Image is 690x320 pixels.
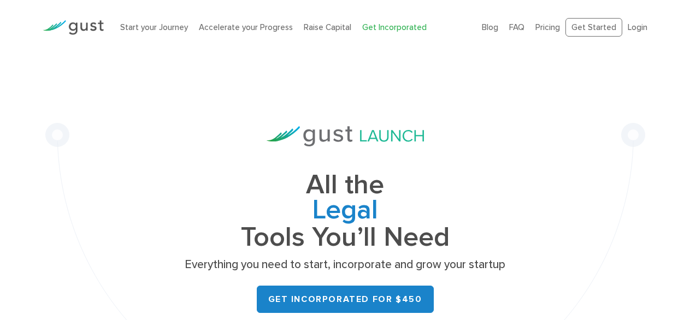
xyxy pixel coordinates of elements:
p: Everything you need to start, incorporate and grow your startup [181,257,509,272]
a: Blog [482,22,498,32]
span: Legal [181,198,509,225]
a: FAQ [509,22,524,32]
a: Get Incorporated [362,22,427,32]
a: Pricing [535,22,560,32]
img: Gust Launch Logo [267,126,424,146]
a: Get Incorporated for $450 [257,286,434,313]
a: Get Started [565,18,622,37]
h1: All the Tools You’ll Need [181,173,509,250]
a: Start your Journey [120,22,188,32]
a: Accelerate your Progress [199,22,293,32]
a: Login [628,22,647,32]
a: Raise Capital [304,22,351,32]
img: Gust Logo [43,20,104,35]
